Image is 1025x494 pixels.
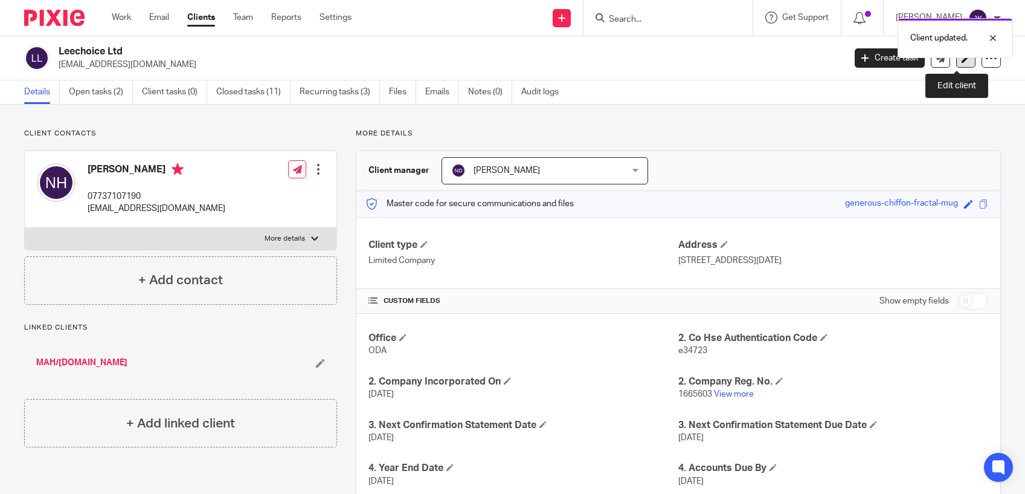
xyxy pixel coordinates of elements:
a: Audit logs [521,80,568,104]
p: Master code for secure communications and files [365,198,574,210]
h4: 3. Next Confirmation Statement Date [368,419,678,432]
h4: Address [678,239,988,252]
i: Primary [172,163,184,175]
img: svg%3E [451,163,466,178]
h4: Office [368,332,678,345]
a: Recurring tasks (3) [300,80,380,104]
h4: [PERSON_NAME] [88,163,225,178]
a: MAH/[DOMAIN_NAME] [36,357,127,369]
a: Work [112,11,131,24]
h4: CUSTOM FIELDS [368,296,678,306]
a: Closed tasks (11) [216,80,291,104]
a: Clients [187,11,215,24]
a: Create task [855,48,925,68]
img: svg%3E [37,163,76,202]
span: [PERSON_NAME] [474,166,540,175]
span: [DATE] [368,477,394,486]
h4: 2. Co Hse Authentication Code [678,332,988,345]
p: [EMAIL_ADDRESS][DOMAIN_NAME] [59,59,837,71]
h4: Client type [368,239,678,252]
img: Pixie [24,10,85,26]
span: [DATE] [678,434,704,442]
p: Client updated. [910,32,968,44]
a: Emails [425,80,459,104]
span: [DATE] [368,390,394,398]
span: e34723 [678,346,707,355]
p: [STREET_ADDRESS][DATE] [678,255,988,267]
span: 1665603 [678,390,712,398]
a: Notes (0) [468,80,512,104]
p: Client contacts [24,129,337,138]
h4: 3. Next Confirmation Statement Due Date [678,419,988,432]
h2: Leechoice Ltd [59,45,681,58]
div: generous-chiffon-fractal-mug [845,197,958,211]
p: Linked clients [24,323,337,333]
img: svg%3E [968,8,988,28]
h3: Client manager [368,164,429,177]
h4: 2. Company Incorporated On [368,375,678,388]
a: Reports [271,11,301,24]
a: Open tasks (2) [69,80,133,104]
a: Settings [320,11,352,24]
a: Team [233,11,253,24]
h4: + Add linked client [126,414,235,433]
a: Client tasks (0) [142,80,207,104]
img: svg%3E [24,45,50,71]
span: ODA [368,346,387,355]
h4: + Add contact [138,271,223,290]
h4: 4. Year End Date [368,462,678,475]
h4: 4. Accounts Due By [678,462,988,475]
p: [EMAIL_ADDRESS][DOMAIN_NAME] [88,203,225,215]
a: Details [24,80,60,104]
span: [DATE] [678,477,704,486]
p: Limited Company [368,255,678,267]
p: More details [356,129,1001,138]
h4: 2. Company Reg. No. [678,375,988,388]
p: 07737107190 [88,190,225,203]
p: More details [265,234,305,244]
a: Email [149,11,169,24]
a: Files [389,80,416,104]
label: Show empty fields [879,295,949,307]
span: [DATE] [368,434,394,442]
a: View more [714,390,754,398]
